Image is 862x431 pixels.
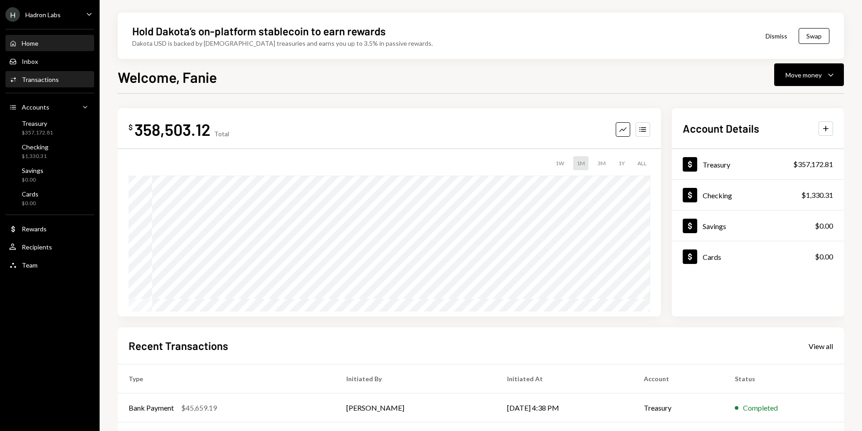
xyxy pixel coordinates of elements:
a: Cards$0.00 [672,241,844,272]
h2: Recent Transactions [129,338,228,353]
div: $0.00 [22,176,43,184]
div: Savings [703,222,726,230]
div: ALL [634,156,650,170]
th: Initiated By [335,364,496,393]
div: Home [22,39,38,47]
button: Dismiss [754,25,799,47]
td: Treasury [633,393,724,422]
div: $357,172.81 [793,159,833,170]
div: Inbox [22,57,38,65]
div: Savings [22,167,43,174]
div: $1,330.31 [801,190,833,201]
th: Initiated At [496,364,633,393]
div: Team [22,261,38,269]
div: View all [809,342,833,351]
a: Transactions [5,71,94,87]
div: Rewards [22,225,47,233]
th: Status [724,364,844,393]
div: Checking [22,143,48,151]
div: Recipients [22,243,52,251]
a: Savings$0.00 [5,164,94,186]
div: 1W [552,156,568,170]
div: $0.00 [815,251,833,262]
div: Cards [22,190,38,198]
div: Dakota USD is backed by [DEMOGRAPHIC_DATA] treasuries and earns you up to 3.5% in passive rewards. [132,38,433,48]
a: Recipients [5,239,94,255]
a: Treasury$357,172.81 [672,149,844,179]
h1: Welcome, Fanie [118,68,217,86]
div: $ [129,123,133,132]
div: Accounts [22,103,49,111]
div: 1M [573,156,589,170]
a: Rewards [5,220,94,237]
th: Type [118,364,335,393]
div: $0.00 [815,220,833,231]
div: Total [214,130,229,138]
div: $357,172.81 [22,129,53,137]
div: Transactions [22,76,59,83]
a: Accounts [5,99,94,115]
a: View all [809,341,833,351]
button: Move money [774,63,844,86]
div: Hold Dakota’s on-platform stablecoin to earn rewards [132,24,386,38]
td: [PERSON_NAME] [335,393,496,422]
a: Checking$1,330.31 [5,140,94,162]
a: Cards$0.00 [5,187,94,209]
a: Checking$1,330.31 [672,180,844,210]
div: Move money [785,70,822,80]
div: 1Y [615,156,628,170]
div: 3M [594,156,609,170]
div: Hadron Labs [25,11,61,19]
a: Treasury$357,172.81 [5,117,94,139]
div: Cards [703,253,721,261]
a: Inbox [5,53,94,69]
div: Completed [743,402,778,413]
div: Treasury [703,160,730,169]
div: $1,330.31 [22,153,48,160]
td: [DATE] 4:38 PM [496,393,633,422]
div: Treasury [22,120,53,127]
div: Bank Payment [129,402,174,413]
div: $45,659.19 [181,402,217,413]
a: Home [5,35,94,51]
div: H [5,7,20,22]
div: $0.00 [22,200,38,207]
div: Checking [703,191,732,200]
a: Team [5,257,94,273]
th: Account [633,364,724,393]
button: Swap [799,28,829,44]
div: 358,503.12 [134,119,211,139]
h2: Account Details [683,121,759,136]
a: Savings$0.00 [672,211,844,241]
